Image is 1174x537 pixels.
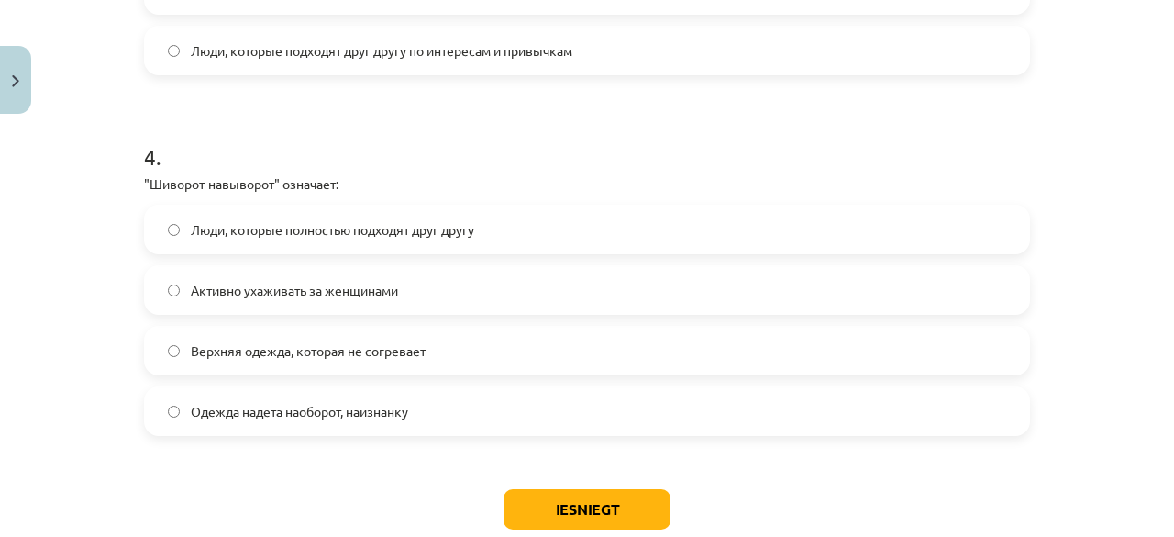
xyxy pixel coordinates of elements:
[504,489,670,530] button: Iesniegt
[12,75,19,87] img: icon-close-lesson-0947bae3869378f0d4975bcd49f059093ad1ed9edebbc8119c70593378902aed.svg
[144,112,1030,169] h1: 4 .
[191,41,572,61] span: Люди, которые подходят друг другу по интересам и привычкам
[191,281,398,300] span: Активно ухаживать за женщинами
[168,406,180,418] input: Одежда надета наоборот, наизнанку
[191,220,474,240] span: Люди, которые полностью подходят друг другу
[168,345,180,357] input: Верхняя одежда, которая не согревает
[191,402,408,421] span: Одежда надета наоборот, наизнанку
[168,45,180,57] input: Люди, которые подходят друг другу по интересам и привычкам
[168,285,180,296] input: Активно ухаживать за женщинами
[191,341,426,361] span: Верхняя одежда, которая не согревает
[168,224,180,236] input: Люди, которые полностью подходят друг другу
[144,174,1030,194] p: "Шиворот-навыворот" означает:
